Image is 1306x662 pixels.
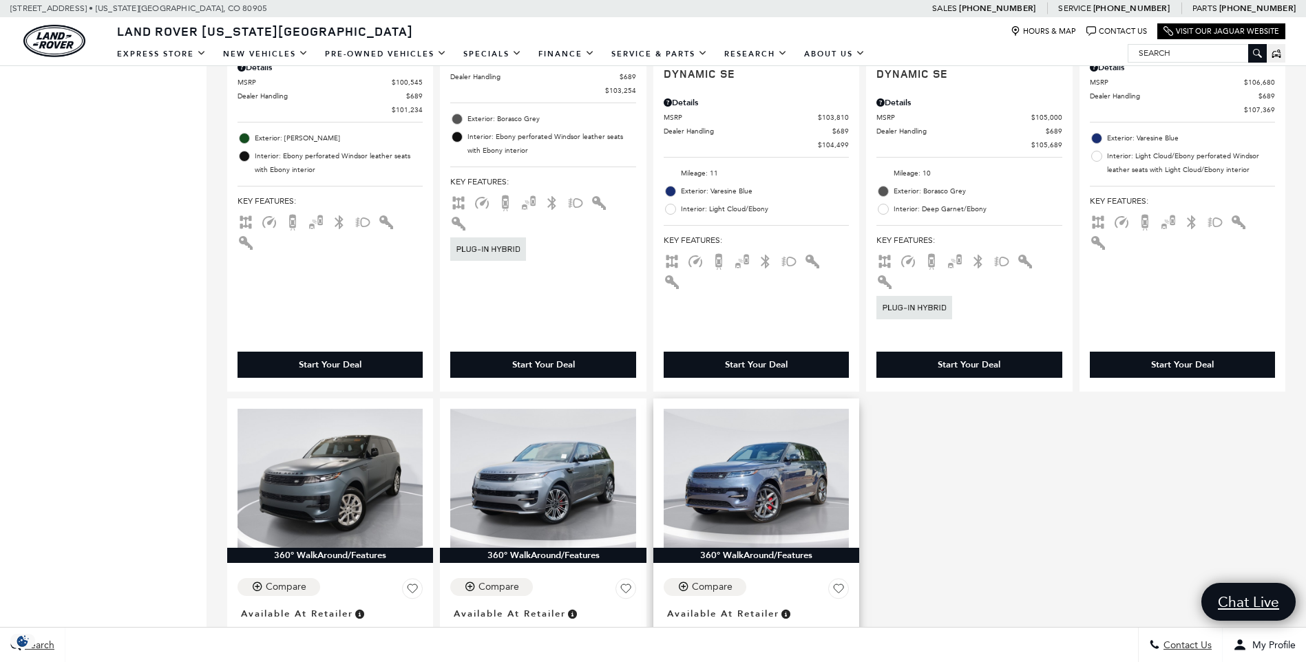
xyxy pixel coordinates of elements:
div: Start Your Deal [512,359,575,371]
div: Start Your Deal [450,352,635,378]
a: [PHONE_NUMBER] [959,3,1035,14]
span: Backup Camera [497,197,514,206]
span: Interior Accents [378,216,394,226]
span: Backup Camera [710,255,727,265]
div: Start Your Deal [1151,359,1214,371]
a: About Us [796,42,874,66]
span: Exterior: Varesine Blue [1107,131,1275,145]
a: Available at RetailerNew 2025Range Rover Sport Dynamic SE [876,8,1062,81]
span: MSRP [664,112,818,122]
span: Fog Lights [1207,216,1223,226]
a: Visit Our Jaguar Website [1163,26,1279,36]
span: AWD [1090,216,1106,226]
a: $104,499 [664,140,849,150]
span: Service [1058,3,1091,13]
span: Key Features : [1090,193,1275,209]
a: Dealer Handling $689 [238,91,423,101]
div: Compare [266,581,306,593]
li: Mileage: 11 [664,164,849,182]
div: Start Your Deal [725,359,788,371]
button: Compare Vehicle [664,578,746,596]
span: Dealer Handling [664,126,832,136]
span: $103,810 [818,112,849,122]
li: Mileage: 10 [876,164,1062,182]
span: Backup Camera [284,216,301,226]
a: Dealer Handling $689 [1090,91,1275,101]
a: Dealer Handling $689 [876,126,1062,136]
span: Keyless Entry [1090,237,1106,246]
div: 360° WalkAround/Features [653,548,859,563]
button: Compare Vehicle [238,578,320,596]
img: Opt-Out Icon [7,634,39,648]
span: Range Rover Sport Dynamic SE [664,53,839,81]
span: Backup Camera [1137,216,1153,226]
span: Adaptive Cruise Control [261,216,277,226]
a: [PHONE_NUMBER] [1219,3,1296,14]
span: AWD [450,197,467,206]
a: $107,369 [1090,105,1275,115]
span: Interior Accents [591,197,607,206]
div: Start Your Deal [876,352,1062,378]
span: Adaptive Cruise Control [900,255,916,265]
div: Start Your Deal [938,359,1000,371]
button: Compare Vehicle [450,578,533,596]
span: Exterior: [PERSON_NAME] [255,131,423,145]
a: Service & Parts [603,42,716,66]
div: Start Your Deal [299,359,361,371]
section: Click to Open Cookie Consent Modal [7,634,39,648]
div: Pricing Details - Range Rover Sport Dynamic SE [876,96,1062,109]
span: $689 [1046,126,1062,136]
span: Vehicle is in stock and ready for immediate delivery. Due to demand, availability is subject to c... [566,606,578,621]
span: Interior: Light Cloud/Ebony [681,202,849,216]
a: [STREET_ADDRESS] • [US_STATE][GEOGRAPHIC_DATA], CO 80905 [10,3,267,13]
a: Hours & Map [1011,26,1076,36]
input: Search [1128,45,1266,61]
span: AWD [876,255,893,265]
span: MSRP [238,77,392,87]
div: Pricing Details - Range Rover Sport Dynamic SE [664,96,849,109]
span: Interior: Light Cloud/Ebony perforated Windsor leather seats with Light Cloud/Ebony interior [1107,149,1275,177]
img: Land Rover [23,25,85,57]
a: Pre-Owned Vehicles [317,42,455,66]
span: Blind Spot Monitor [308,216,324,226]
a: Finance [530,42,603,66]
span: Contact Us [1160,639,1212,651]
button: Save Vehicle [402,578,423,604]
span: Keyless Entry [876,276,893,286]
span: $104,499 [818,140,849,150]
span: AWD [238,216,254,226]
span: $101,234 [392,105,423,115]
span: $689 [406,91,423,101]
span: MSRP [876,112,1031,122]
span: Key Features : [450,174,635,189]
span: Fog Lights [781,255,797,265]
span: Blind Spot Monitor [1160,216,1177,226]
span: Vehicle is in stock and ready for immediate delivery. Due to demand, availability is subject to c... [353,606,366,621]
span: Available at Retailer [454,606,566,621]
span: Interior Accents [804,255,821,265]
button: Save Vehicle [615,578,636,604]
span: Fog Lights [567,197,584,206]
span: $103,254 [605,85,636,96]
span: Dealer Handling [238,91,406,101]
span: Interior: Ebony perforated Windsor leather seats with Ebony interior [255,149,423,177]
a: MSRP $100,545 [238,77,423,87]
span: Chat Live [1211,592,1286,611]
span: Adaptive Cruise Control [687,255,704,265]
img: 2025 LAND ROVER Range Rover Sport Dynamic SE [450,409,635,548]
a: MSRP $106,680 [1090,77,1275,87]
a: MSRP $103,810 [664,112,849,122]
span: $105,689 [1031,140,1062,150]
span: Bluetooth [331,216,348,226]
span: $689 [620,72,636,82]
span: Key Features : [238,193,423,209]
span: $689 [832,126,849,136]
span: Interior Accents [1230,216,1247,226]
div: 360° WalkAround/Features [440,548,646,563]
div: Compare [692,581,733,593]
a: land-rover [23,25,85,57]
span: $105,000 [1031,112,1062,122]
div: Pricing Details - Range Rover Sport Dynamic SE 400PS [238,61,423,74]
span: Blind Spot Monitor [947,255,963,265]
span: Adaptive Cruise Control [474,197,490,206]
